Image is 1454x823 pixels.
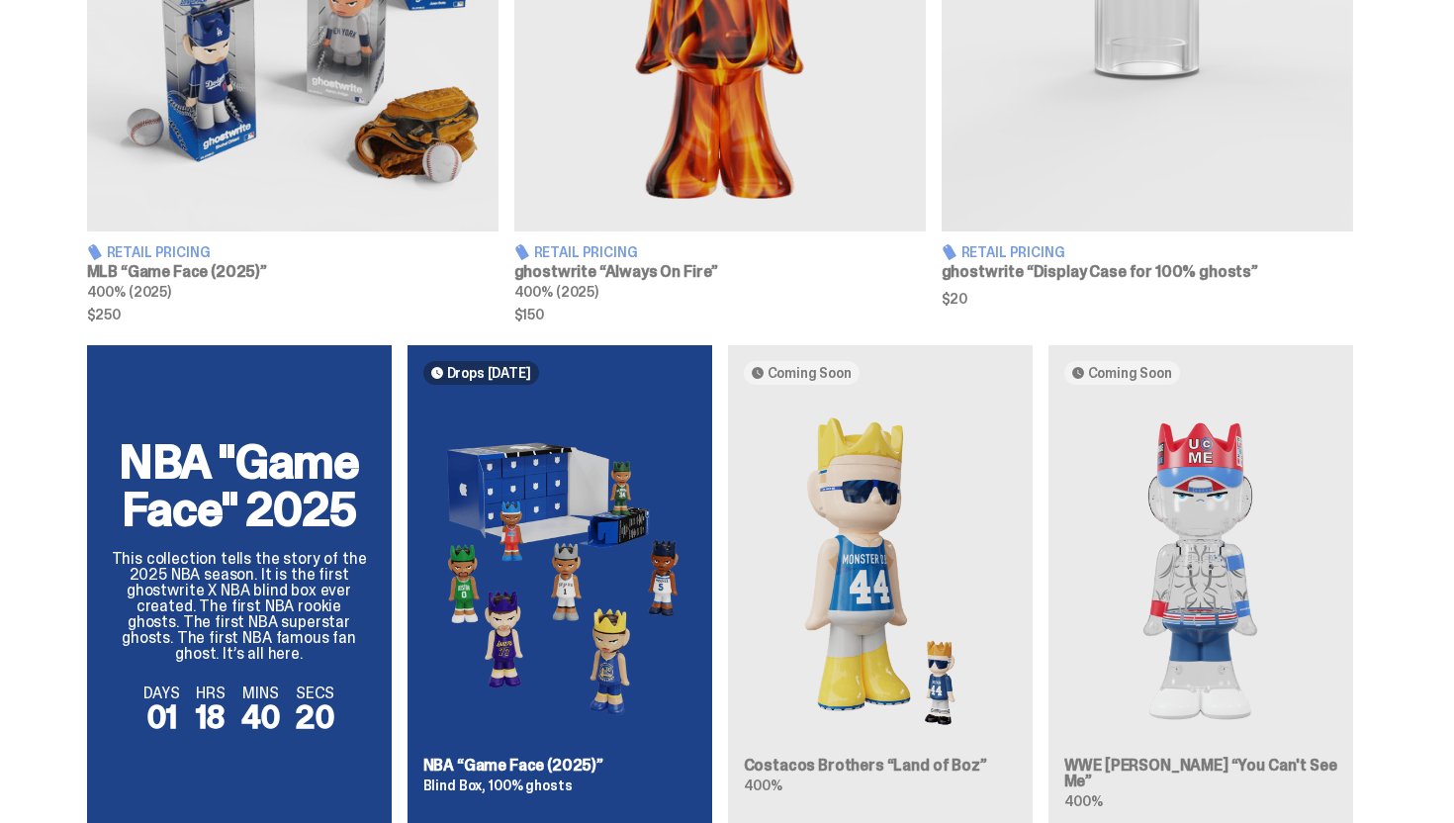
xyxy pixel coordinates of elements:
[768,365,852,381] span: Coming Soon
[1088,365,1172,381] span: Coming Soon
[107,245,211,259] span: Retail Pricing
[942,292,1353,306] span: $20
[146,696,177,738] span: 01
[447,365,531,381] span: Drops [DATE]
[1064,758,1337,789] h3: WWE [PERSON_NAME] “You Can't See Me”
[1064,792,1103,810] span: 400%
[514,308,926,321] span: $150
[423,758,696,774] h3: NBA “Game Face (2025)”
[423,401,696,742] img: Game Face (2025)
[744,758,1017,774] h3: Costacos Brothers “Land of Boz”
[196,696,225,738] span: 18
[196,686,226,701] span: HRS
[514,283,598,301] span: 400% (2025)
[87,264,499,280] h3: MLB “Game Face (2025)”
[87,283,171,301] span: 400% (2025)
[534,245,638,259] span: Retail Pricing
[111,438,368,533] h2: NBA "Game Face" 2025
[514,264,926,280] h3: ghostwrite “Always On Fire”
[423,777,487,794] span: Blind Box,
[744,777,782,794] span: 400%
[744,401,1017,742] img: Land of Boz
[87,308,499,321] span: $250
[1064,401,1337,742] img: You Can't See Me
[241,686,280,701] span: MINS
[961,245,1065,259] span: Retail Pricing
[143,686,180,701] span: DAYS
[111,551,368,662] p: This collection tells the story of the 2025 NBA season. It is the first ghostwrite X NBA blind bo...
[296,686,334,701] span: SECS
[241,696,280,738] span: 40
[489,777,572,794] span: 100% ghosts
[296,696,333,738] span: 20
[942,264,1353,280] h3: ghostwrite “Display Case for 100% ghosts”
